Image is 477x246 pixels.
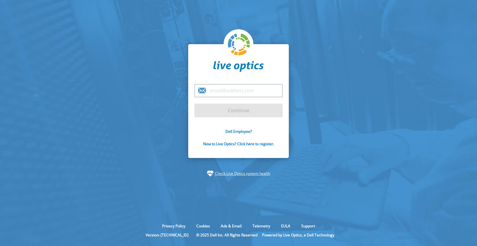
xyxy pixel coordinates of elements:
a: Dell Employee? [225,129,252,134]
img: status-check-icon.svg [207,170,213,177]
img: liveoptics-logo.svg [228,34,250,56]
a: Ads & Email [216,223,246,229]
a: Privacy Policy [157,223,190,229]
li: Version: [TECHNICAL_ID] [143,232,192,238]
img: liveoptics-word.svg [213,61,264,72]
a: Check Live Optics system health [215,170,270,177]
a: Cookies [192,223,215,229]
li: © 2025 Dell Inc. All Rights Reserved [193,232,261,238]
a: Telemetry [248,223,275,229]
li: Powered by Live Optics, a Dell Technology [262,232,334,238]
input: email@address.com [194,84,283,97]
a: Support [297,223,320,229]
a: EULA [276,223,295,229]
a: New to Live Optics? Click here to register. [203,141,274,146]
